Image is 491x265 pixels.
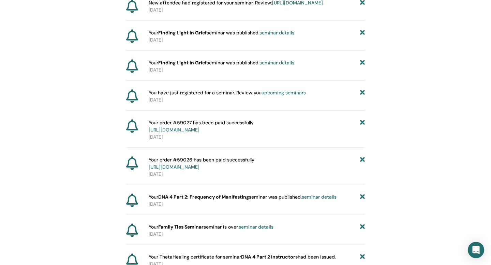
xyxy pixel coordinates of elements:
[259,60,294,66] a: seminar details
[149,6,365,14] p: [DATE]
[149,119,254,134] span: Your order #59027 has been paid successfully
[158,60,207,66] strong: Finding Light in Grief
[149,201,365,208] p: [DATE]
[149,127,199,133] a: [URL][DOMAIN_NAME]
[149,171,365,178] p: [DATE]
[149,96,365,104] p: [DATE]
[149,231,365,238] p: [DATE]
[158,194,249,200] strong: DNA 4 Part 2: Frequency of Manifesting
[239,224,273,230] a: seminar details
[149,59,294,66] span: Your seminar was published.
[241,254,298,260] b: DNA 4 Part 2 Instructors
[302,194,337,200] a: seminar details
[149,29,294,36] span: Your seminar was published.
[158,30,207,36] strong: Finding Light in Grief
[149,66,365,74] p: [DATE]
[149,156,254,171] span: Your order #59026 has been paid successfully
[468,242,484,258] div: Open Intercom Messenger
[149,134,365,141] p: [DATE]
[149,253,336,261] span: Your ThetaHealing certificate for seminar had been issued.
[149,36,365,44] p: [DATE]
[259,30,294,36] a: seminar details
[149,164,199,170] a: [URL][DOMAIN_NAME]
[149,223,273,231] span: Your seminar is over.
[149,193,337,201] span: Your seminar was published.
[149,89,306,96] span: You have just registered for a seminar. Review you
[158,224,204,230] strong: Family Ties Seminar
[262,90,306,96] a: upcoming seminars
